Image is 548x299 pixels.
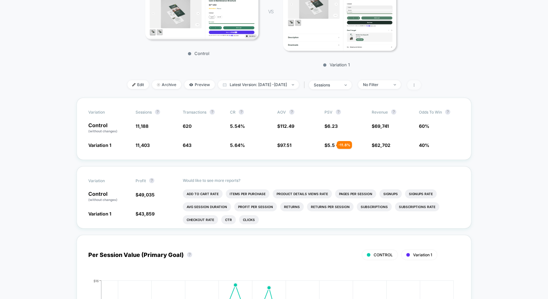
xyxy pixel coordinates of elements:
span: Variation 1 [413,252,432,257]
img: end [292,84,294,85]
button: ? [210,109,215,115]
li: Returns [280,202,304,211]
span: Preview [184,80,215,89]
button: ? [289,109,294,115]
span: $ [136,192,155,197]
span: (without changes) [88,198,117,202]
span: 643 [183,142,192,148]
span: CR [230,110,236,115]
li: Subscriptions Rate [395,202,439,211]
span: 5.64 % [230,142,245,148]
span: $ [324,123,338,129]
span: PSV [324,110,333,115]
span: Sessions [136,110,152,115]
span: VS [268,9,273,14]
button: ? [239,109,244,115]
li: Subscriptions [357,202,392,211]
li: Checkout Rate [183,215,218,224]
button: ? [391,109,396,115]
span: $ [277,123,294,129]
span: AOV [277,110,286,115]
span: Variation 1 [88,142,111,148]
button: ? [187,252,192,257]
p: Control [88,123,129,134]
li: Items Per Purchase [226,189,269,198]
li: Returns Per Session [307,202,354,211]
p: Would like to see more reports? [183,178,460,183]
span: Variation [88,109,124,115]
li: Signups [379,189,402,198]
li: Product Details Views Rate [273,189,332,198]
span: Edit [127,80,149,89]
span: (without changes) [88,129,117,133]
p: Control [142,51,255,56]
div: No Filter [363,82,389,87]
span: 5.54 % [230,123,245,129]
span: | [302,80,309,90]
span: 97.51 [280,142,291,148]
img: edit [132,83,136,86]
span: 69,741 [375,123,389,129]
span: 620 [183,123,192,129]
span: 11,188 [136,123,148,129]
li: Avg Session Duration [183,202,231,211]
span: $ [324,142,335,148]
span: Profit [136,178,146,183]
p: Variation 1 [280,62,393,67]
img: end [157,83,160,86]
li: Ctr [221,215,236,224]
li: Clicks [239,215,259,224]
button: ? [155,109,160,115]
span: 11,403 [136,142,150,148]
button: ? [149,178,154,183]
span: $ [372,142,390,148]
button: ? [445,109,450,115]
img: end [345,84,347,86]
span: Variation [88,178,124,183]
li: Profit Per Session [234,202,277,211]
span: 43,859 [138,211,155,216]
span: Revenue [372,110,388,115]
button: ? [336,109,341,115]
img: end [394,84,396,85]
span: 62,702 [375,142,390,148]
p: Control [88,191,129,202]
div: sessions [314,83,340,87]
span: $ [277,142,291,148]
span: 6.23 [327,123,338,129]
span: Transactions [183,110,206,115]
span: $ [136,211,155,216]
li: Signups Rate [405,189,437,198]
span: 60% [419,123,429,129]
span: 112.49 [280,123,294,129]
li: Add To Cart Rate [183,189,223,198]
span: Archive [152,80,181,89]
span: 5.5 [327,142,335,148]
img: calendar [223,83,226,86]
span: Variation 1 [88,211,111,216]
span: 49,035 [138,192,155,197]
span: $ [372,123,389,129]
li: Pages Per Session [335,189,376,198]
span: CONTROL [374,252,393,257]
span: Odds to Win [419,109,455,115]
tspan: $16 [93,279,99,283]
div: - 11.8 % [337,141,352,149]
span: Latest Version: [DATE] - [DATE] [218,80,299,89]
span: 40% [419,142,429,148]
